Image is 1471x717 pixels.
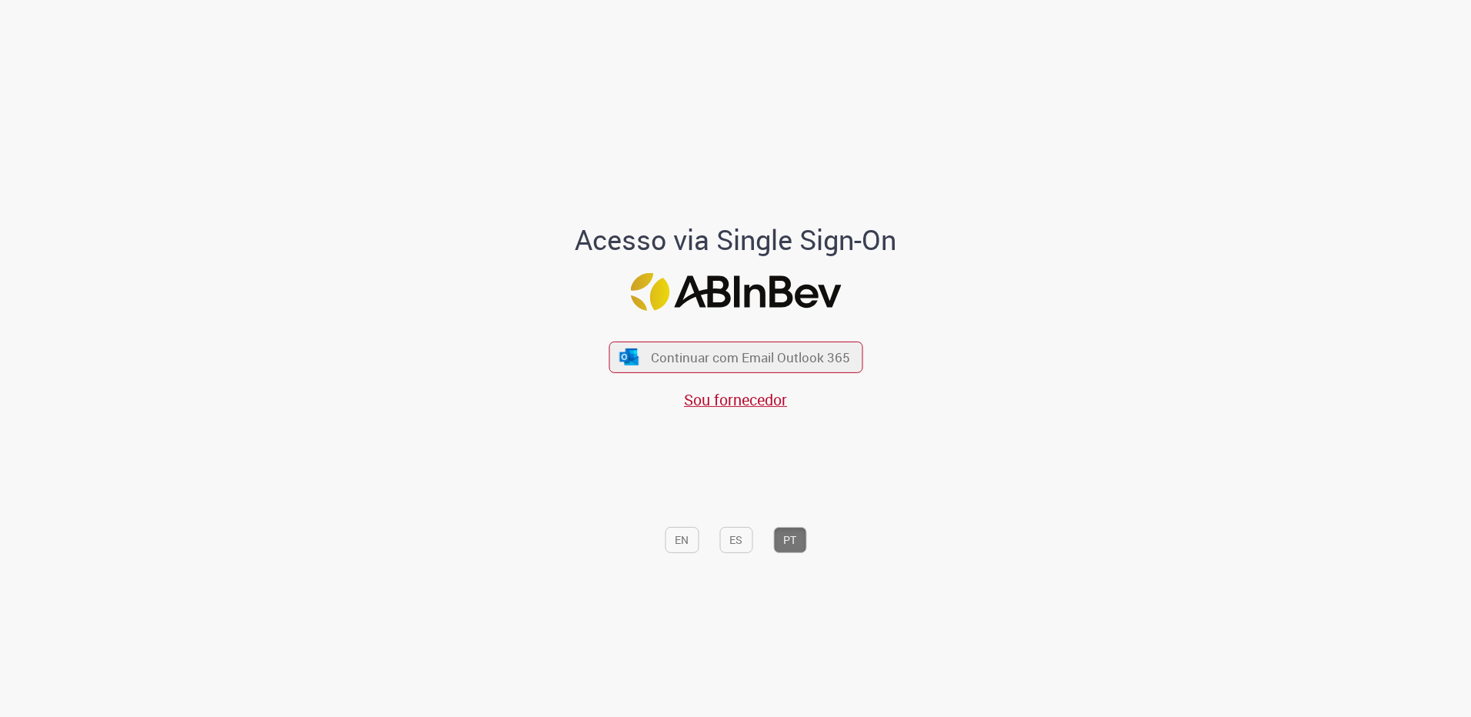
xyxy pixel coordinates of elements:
a: Sou fornecedor [684,389,787,410]
button: ES [719,527,752,553]
button: PT [773,527,806,553]
button: ícone Azure/Microsoft 360 Continuar com Email Outlook 365 [609,342,862,373]
img: ícone Azure/Microsoft 360 [619,348,640,365]
img: Logo ABInBev [630,273,841,311]
span: Continuar com Email Outlook 365 [651,348,850,366]
h1: Acesso via Single Sign-On [522,225,949,255]
button: EN [665,527,699,553]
